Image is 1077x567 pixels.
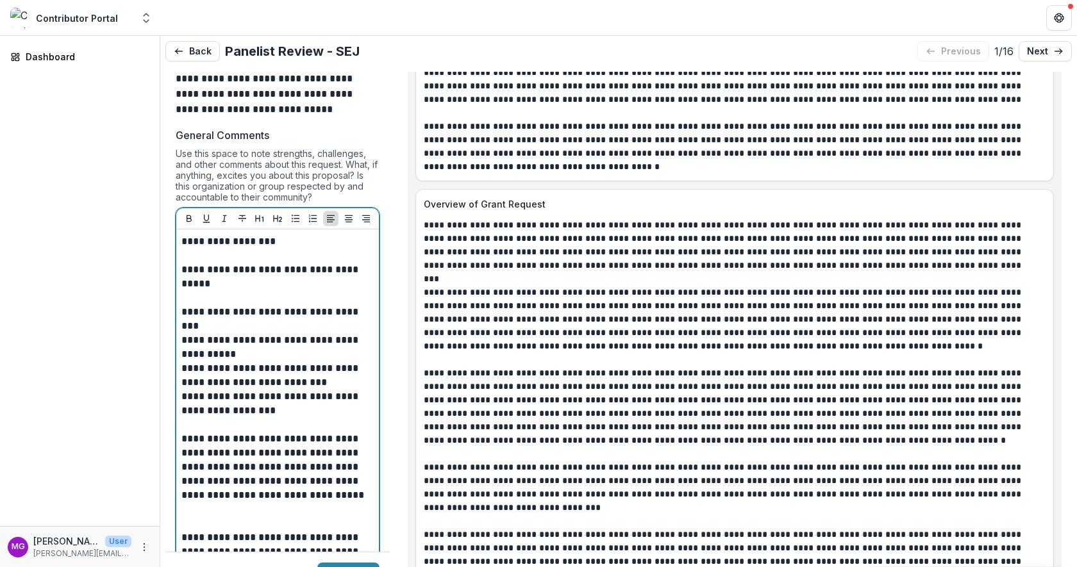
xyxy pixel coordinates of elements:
div: Mollie Goodman [12,543,25,551]
button: Bold [181,211,197,226]
button: Get Help [1046,5,1072,31]
button: Bullet List [288,211,303,226]
a: Dashboard [5,46,154,67]
button: Open entity switcher [137,5,155,31]
h2: Panelist Review - SEJ [225,44,360,59]
p: [PERSON_NAME][EMAIL_ADDRESS][PERSON_NAME][DOMAIN_NAME] [33,548,131,559]
button: previous [917,41,989,62]
p: next [1027,46,1048,57]
button: More [137,539,152,555]
button: Ordered List [305,211,321,226]
button: Align Left [323,211,338,226]
p: Overview of Grant Request [424,197,1040,211]
button: Heading 2 [270,211,285,226]
p: User [105,536,131,547]
button: Italicize [217,211,232,226]
a: next [1019,41,1072,62]
button: Align Right [358,211,374,226]
div: Use this space to note strengths, challenges, and other comments about this request. What, if any... [176,148,380,208]
button: Heading 1 [252,211,267,226]
img: Contributor Portal [10,8,31,28]
p: previous [941,46,981,57]
button: Back [165,41,220,62]
button: Underline [199,211,214,226]
p: General Comments [176,127,269,143]
div: Dashboard [26,50,144,63]
div: Contributor Portal [36,12,118,25]
button: Align Center [341,211,356,226]
button: Strike [235,211,250,226]
p: [PERSON_NAME] [33,534,100,548]
p: 1 / 16 [994,44,1014,59]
